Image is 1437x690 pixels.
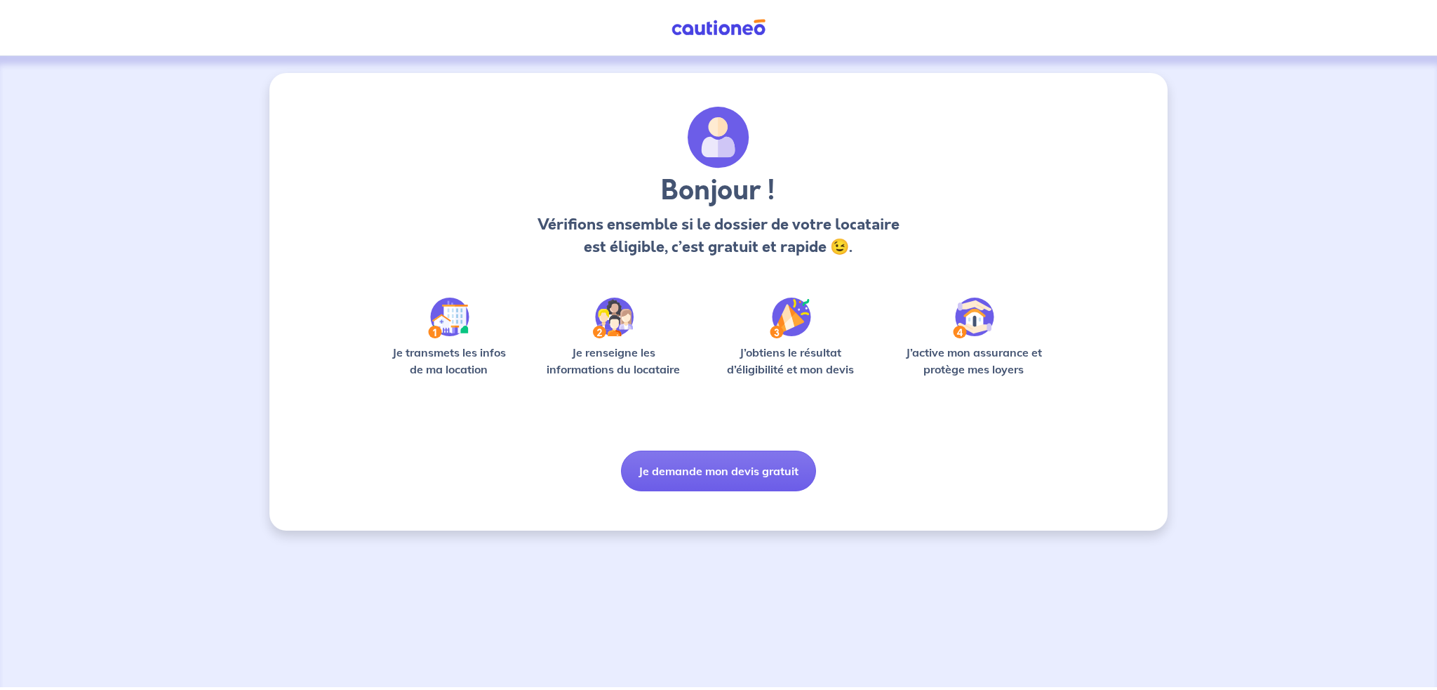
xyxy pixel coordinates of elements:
[892,344,1055,378] p: J’active mon assurance et protège mes loyers
[770,298,811,338] img: /static/f3e743aab9439237c3e2196e4328bba9/Step-3.svg
[593,298,634,338] img: /static/c0a346edaed446bb123850d2d04ad552/Step-2.svg
[533,213,903,258] p: Vérifions ensemble si le dossier de votre locataire est éligible, c’est gratuit et rapide 😉.
[382,344,516,378] p: Je transmets les infos de ma location
[428,298,469,338] img: /static/90a569abe86eec82015bcaae536bd8e6/Step-1.svg
[688,107,749,168] img: archivate
[538,344,689,378] p: Je renseigne les informations du locataire
[533,174,903,208] h3: Bonjour !
[666,19,771,37] img: Cautioneo
[711,344,870,378] p: J’obtiens le résultat d’éligibilité et mon devis
[953,298,994,338] img: /static/bfff1cf634d835d9112899e6a3df1a5d/Step-4.svg
[621,451,816,491] button: Je demande mon devis gratuit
